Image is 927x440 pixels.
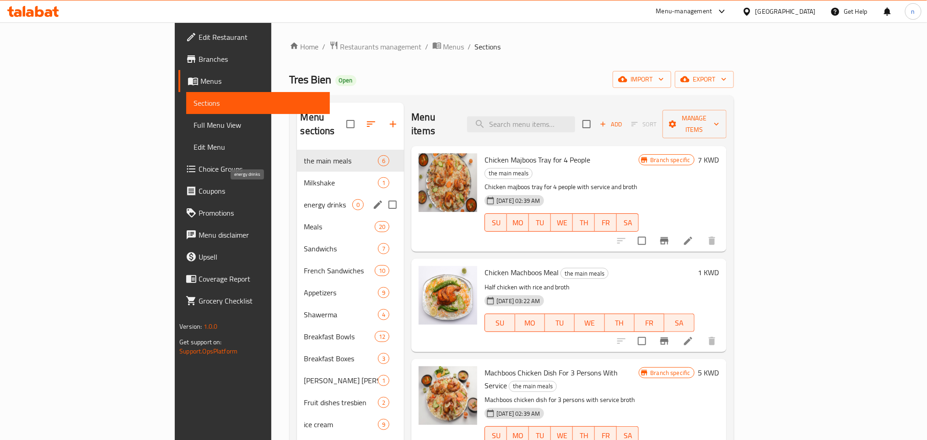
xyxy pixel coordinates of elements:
[519,316,541,330] span: MO
[178,70,329,92] a: Menus
[529,213,551,232] button: TU
[617,213,639,232] button: SA
[378,353,389,364] div: items
[443,41,464,52] span: Menus
[179,336,221,348] span: Get support on:
[199,273,322,284] span: Coverage Report
[701,230,723,252] button: delete
[304,177,378,188] span: Milkshake
[698,366,719,379] h6: 5 KWD
[178,158,329,180] a: Choice Groups
[304,353,378,364] span: Breakfast Boxes
[656,6,712,17] div: Menu-management
[468,41,471,52] li: /
[682,74,727,85] span: export
[378,397,389,408] div: items
[485,282,694,293] p: Half chicken with rice and broth
[297,260,404,282] div: French Sandwiches10
[179,320,202,332] span: Version:
[663,110,727,138] button: Manage items
[290,41,734,53] nav: breadcrumb
[375,331,389,342] div: items
[378,157,389,165] span: 6
[378,243,389,254] div: items
[178,202,329,224] a: Promotions
[186,136,329,158] a: Edit Menu
[653,330,675,352] button: Branch-specific-item
[632,331,652,351] span: Select to update
[598,216,613,229] span: FR
[493,196,544,205] span: [DATE] 02:39 AM
[199,32,322,43] span: Edit Restaurant
[378,420,389,429] span: 9
[647,156,694,164] span: Branch specific
[371,198,385,212] button: edit
[467,116,575,132] input: search
[297,348,404,369] div: Breakfast Boxes3
[378,419,389,430] div: items
[375,266,389,275] span: 10
[304,199,353,210] span: energy drinks
[375,265,389,276] div: items
[335,76,356,84] span: Open
[419,366,477,425] img: Machboos Chicken Dish For 3 Persons With Service
[290,69,332,90] span: Tres Bien
[297,304,404,326] div: Shawerma4
[304,243,378,254] span: Sandwichs
[605,314,635,332] button: TH
[664,314,694,332] button: SA
[297,391,404,413] div: Fruit dishes tresbien2
[419,266,477,325] img: Chicken Machboos Meal
[178,48,329,70] a: Branches
[304,375,378,386] span: [PERSON_NAME] [PERSON_NAME]
[683,235,694,246] a: Edit menu item
[304,375,378,386] div: Baskin Robbins
[638,316,661,330] span: FR
[545,314,575,332] button: TU
[297,216,404,238] div: Meals20
[485,181,639,193] p: Chicken majboos tray for 4 people with service and broth
[577,114,596,134] span: Select section
[620,74,664,85] span: import
[515,314,545,332] button: MO
[698,266,719,279] h6: 1 KWD
[304,397,378,408] div: Fruit dishes tresbien
[378,287,389,298] div: items
[507,213,529,232] button: MO
[419,153,477,212] img: Chicken Majboos Tray for 4 People
[297,194,404,216] div: energy drinks0edit
[375,221,389,232] div: items
[375,223,389,231] span: 20
[485,266,559,279] span: Chicken Machboos Meal
[596,117,625,131] button: Add
[304,221,375,232] span: Meals
[573,213,595,232] button: TH
[561,268,608,279] span: the main meals
[200,76,322,87] span: Menus
[378,244,389,253] span: 7
[199,185,322,196] span: Coupons
[755,6,816,16] div: [GEOGRAPHIC_DATA]
[485,153,590,167] span: Chicken Majboos Tray for 4 People
[378,288,389,297] span: 9
[179,345,237,357] a: Support.OpsPlatform
[489,316,511,330] span: SU
[297,282,404,304] div: Appetizers9
[199,207,322,218] span: Promotions
[199,251,322,262] span: Upsell
[701,330,723,352] button: delete
[549,316,571,330] span: TU
[194,120,322,130] span: Full Menu View
[378,375,389,386] div: items
[426,41,429,52] li: /
[186,114,329,136] a: Full Menu View
[378,310,389,319] span: 4
[432,41,464,53] a: Menus
[378,309,389,320] div: items
[304,419,378,430] span: ice cream
[304,155,378,166] div: the main meals
[304,265,375,276] span: French Sandwiches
